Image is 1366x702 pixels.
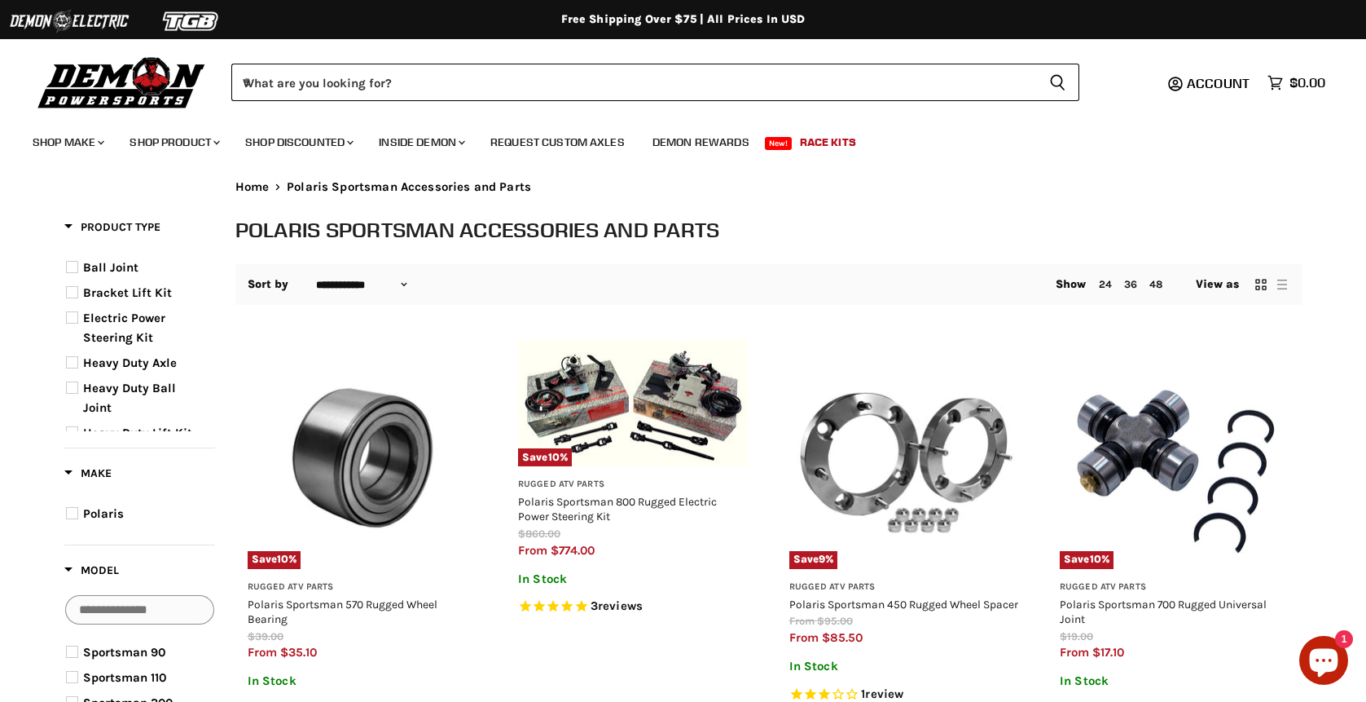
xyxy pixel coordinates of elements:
[598,598,643,613] span: reviews
[235,264,1302,305] nav: Collection utilities
[518,339,749,467] a: Polaris Sportsman 800 Rugged Electric Power Steering KitSave10%
[277,553,288,565] span: 10
[789,339,1020,570] img: Polaris Sportsman 450 Rugged Wheel Spacer
[789,630,819,645] span: from
[1253,276,1269,293] button: grid view
[83,645,165,660] span: Sportsman 90
[287,180,531,194] span: Polaris Sportsman Accessories and Parts
[1060,598,1267,625] a: Polaris Sportsman 700 Rugged Universal Joint
[65,595,214,625] input: Search Options
[822,630,863,645] span: $85.50
[518,572,749,586] p: In Stock
[235,180,1302,194] nav: Breadcrumbs
[1187,75,1250,91] span: Account
[248,278,289,291] label: Sort by
[1259,71,1333,95] a: $0.00
[248,674,478,688] p: In Stock
[865,687,903,701] span: review
[130,6,253,37] img: TGB Logo 2
[83,260,138,275] span: Ball Joint
[1060,339,1290,570] a: Polaris Sportsman 700 Rugged Universal JointSave10%
[1179,76,1259,91] a: Account
[1060,645,1089,660] span: from
[83,355,177,370] span: Heavy Duty Axle
[518,528,560,540] span: $860.00
[789,581,1020,594] h3: Rugged ATV Parts
[789,615,815,627] span: from
[1060,551,1113,569] span: Save %
[20,126,114,159] a: Shop Make
[788,126,868,159] a: Race Kits
[233,126,363,159] a: Shop Discounted
[20,119,1321,159] ul: Main menu
[64,219,160,240] button: Filter by Product Type
[1149,278,1162,290] a: 48
[1056,277,1087,291] span: Show
[861,687,903,701] span: 1 reviews
[83,426,192,460] span: Heavy Duty Lift Kit Axle
[64,466,112,480] span: Make
[231,64,1079,101] form: Product
[64,220,160,234] span: Product Type
[32,12,1335,27] div: Free Shipping Over $75 | All Prices In USD
[33,53,211,111] img: Demon Powersports
[765,137,793,150] span: New!
[1099,278,1112,290] a: 24
[518,598,749,616] span: Rated 5.0 out of 5 stars 3 reviews
[789,598,1018,611] a: Polaris Sportsman 450 Rugged Wheel Spacer
[280,645,317,660] span: $35.10
[83,381,176,415] span: Heavy Duty Ball Joint
[248,339,478,570] a: Polaris Sportsman 570 Rugged Wheel BearingSave10%
[1090,553,1101,565] span: 10
[367,126,475,159] a: Inside Demon
[789,660,1020,673] p: In Stock
[518,543,547,558] span: from
[8,6,130,37] img: Demon Electric Logo 2
[1036,64,1079,101] button: Search
[1060,581,1290,594] h3: Rugged ATV Parts
[64,563,119,577] span: Model
[1060,674,1290,688] p: In Stock
[518,339,749,467] img: Polaris Sportsman 800 Rugged Electric Power Steering Kit
[235,216,1302,243] h1: Polaris Sportsman Accessories and Parts
[551,543,595,558] span: $774.00
[1060,339,1290,570] img: Polaris Sportsman 700 Rugged Universal Joint
[1196,278,1240,291] span: View as
[1294,636,1353,689] inbox-online-store-chat: Shopify online store chat
[518,479,749,491] h3: Rugged ATV Parts
[248,598,437,625] a: Polaris Sportsman 570 Rugged Wheel Bearing
[518,495,717,523] a: Polaris Sportsman 800 Rugged Electric Power Steering Kit
[518,448,572,466] span: Save %
[64,563,119,583] button: Filter by Model
[1060,630,1093,642] span: $19.00
[1289,75,1325,91] span: $0.00
[64,466,112,486] button: Filter by Make
[819,553,825,565] span: 9
[1124,278,1137,290] a: 36
[1092,645,1124,660] span: $17.10
[817,615,853,627] span: $95.00
[789,551,838,569] span: Save %
[117,126,230,159] a: Shop Product
[789,339,1020,570] a: Polaris Sportsman 450 Rugged Wheel SpacerSave9%
[248,630,283,642] span: $39.00
[248,581,478,594] h3: Rugged ATV Parts
[83,670,166,685] span: Sportsman 110
[548,451,560,463] span: 10
[231,64,1036,101] input: When autocomplete results are available use up and down arrows to review and enter to select
[248,339,478,570] img: Polaris Sportsman 570 Rugged Wheel Bearing
[640,126,762,159] a: Demon Rewards
[591,598,643,613] span: 3 reviews
[478,126,637,159] a: Request Custom Axles
[83,285,172,300] span: Bracket Lift Kit
[248,645,277,660] span: from
[1274,276,1290,293] button: list view
[248,551,301,569] span: Save %
[83,311,165,345] span: Electric Power Steering Kit
[83,506,124,521] span: Polaris
[235,180,270,194] a: Home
